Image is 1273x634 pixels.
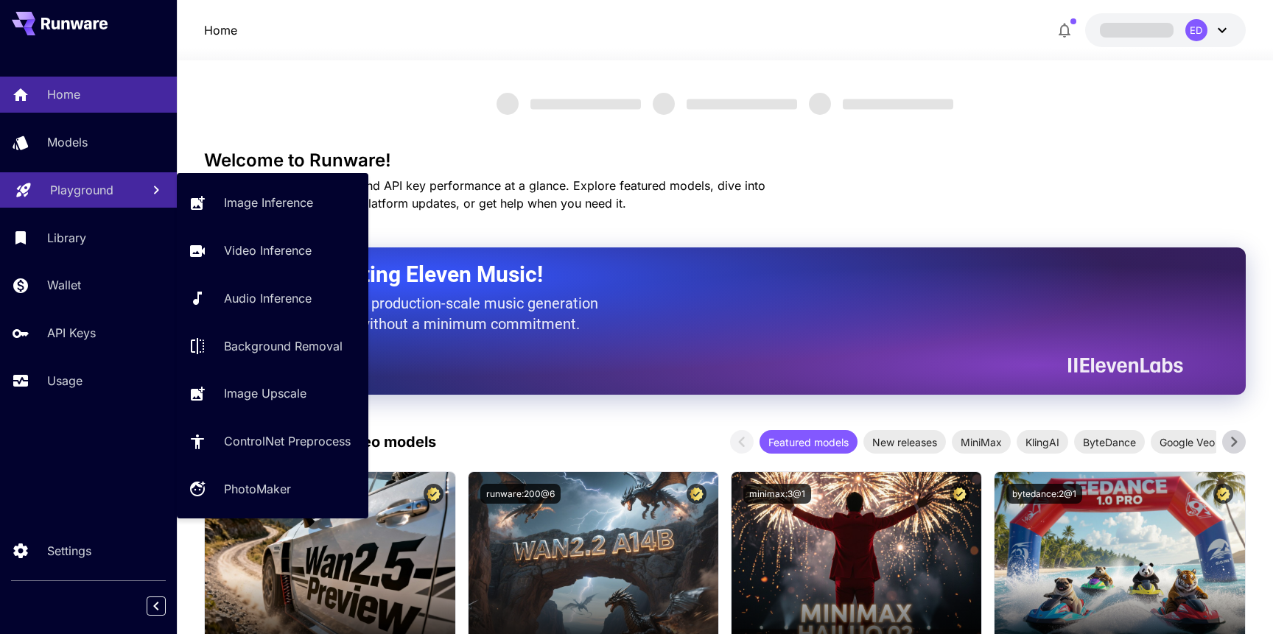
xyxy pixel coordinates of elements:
[47,542,91,560] p: Settings
[241,293,609,334] p: The only way to get production-scale music generation from Eleven Labs without a minimum commitment.
[47,229,86,247] p: Library
[760,434,858,450] span: Featured models
[1074,434,1145,450] span: ByteDance
[47,276,81,294] p: Wallet
[204,178,765,211] span: Check out your usage stats and API key performance at a glance. Explore featured models, dive int...
[177,423,368,459] a: ControlNet Preprocess
[224,242,312,259] p: Video Inference
[204,150,1246,171] h3: Welcome to Runware!
[177,471,368,507] a: PhotoMaker
[241,261,1172,289] h2: Now Supporting Eleven Music!
[1213,484,1233,504] button: Certified Model – Vetted for best performance and includes a commercial license.
[863,434,946,450] span: New releases
[177,281,368,317] a: Audio Inference
[177,185,368,221] a: Image Inference
[224,384,306,402] p: Image Upscale
[47,85,80,103] p: Home
[1151,434,1224,450] span: Google Veo
[50,181,113,199] p: Playground
[204,21,237,39] nav: breadcrumb
[950,484,969,504] button: Certified Model – Vetted for best performance and includes a commercial license.
[687,484,706,504] button: Certified Model – Vetted for best performance and includes a commercial license.
[1006,484,1082,504] button: bytedance:2@1
[743,484,811,504] button: minimax:3@1
[224,337,343,355] p: Background Removal
[1017,434,1068,450] span: KlingAI
[158,593,177,619] div: Collapse sidebar
[1185,19,1207,41] div: ED
[147,596,166,616] button: Collapse sidebar
[177,328,368,364] a: Background Removal
[47,324,96,342] p: API Keys
[47,372,83,390] p: Usage
[177,376,368,412] a: Image Upscale
[224,480,291,498] p: PhotoMaker
[47,133,88,151] p: Models
[480,484,561,504] button: runware:200@6
[424,484,443,504] button: Certified Model – Vetted for best performance and includes a commercial license.
[204,21,237,39] p: Home
[224,194,313,211] p: Image Inference
[224,432,351,450] p: ControlNet Preprocess
[177,233,368,269] a: Video Inference
[224,289,312,307] p: Audio Inference
[952,434,1011,450] span: MiniMax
